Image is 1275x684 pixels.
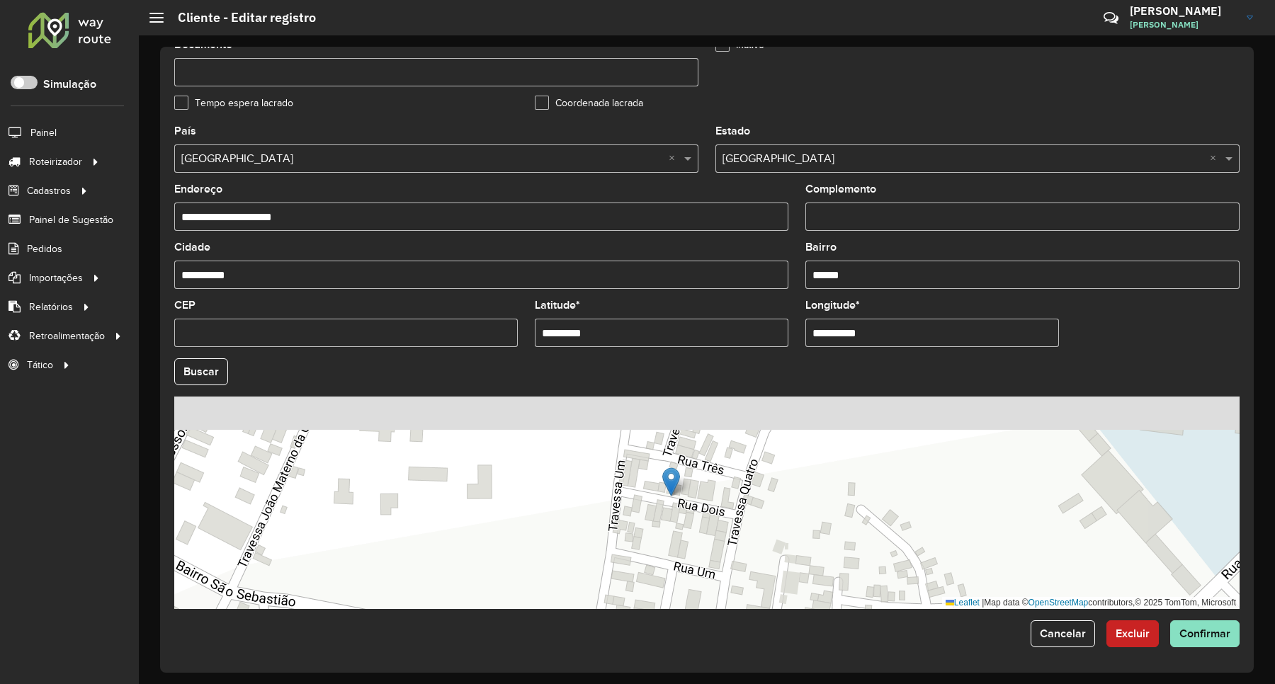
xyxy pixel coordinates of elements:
span: Clear all [1210,150,1222,167]
span: [PERSON_NAME] [1130,18,1236,31]
span: Cadastros [27,183,71,198]
label: Bairro [805,239,837,256]
span: | [982,598,984,608]
label: CEP [174,297,195,314]
h2: Cliente - Editar registro [164,10,316,25]
label: País [174,122,196,139]
label: Estado [715,122,750,139]
a: Leaflet [946,598,980,608]
label: Longitude [805,297,860,314]
div: Map data © contributors,© 2025 TomTom, Microsoft [942,597,1240,609]
label: Latitude [535,297,580,314]
span: Painel [30,125,57,140]
label: Endereço [174,181,222,198]
label: Tempo espera lacrado [174,96,293,110]
button: Confirmar [1170,620,1240,647]
button: Excluir [1106,620,1159,647]
button: Buscar [174,358,228,385]
a: Contato Rápido [1096,3,1126,33]
span: Tático [27,358,53,372]
span: Excluir [1116,627,1150,639]
h3: [PERSON_NAME] [1130,4,1236,18]
label: Coordenada lacrada [535,96,643,110]
button: Cancelar [1031,620,1095,647]
a: OpenStreetMap [1028,598,1089,608]
label: Complemento [805,181,876,198]
span: Confirmar [1179,627,1230,639]
span: Clear all [669,150,681,167]
label: Cidade [174,239,210,256]
span: Roteirizador [29,154,82,169]
label: Simulação [43,76,96,93]
span: Pedidos [27,241,62,256]
span: Cancelar [1040,627,1086,639]
span: Painel de Sugestão [29,212,113,227]
span: Importações [29,270,83,285]
img: Marker [662,467,680,496]
span: Retroalimentação [29,329,105,343]
span: Relatórios [29,300,73,314]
